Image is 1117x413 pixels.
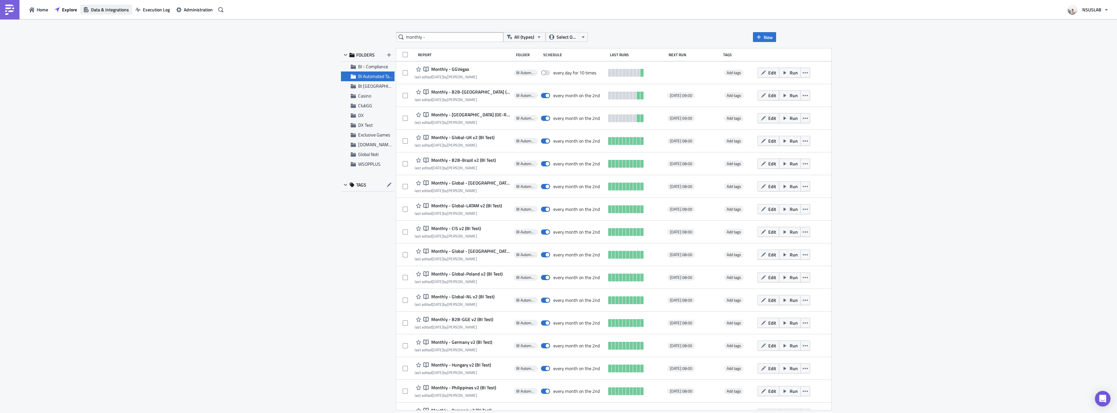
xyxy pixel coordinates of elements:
span: BI Toronto [358,83,405,89]
div: every month on the 2nd [553,161,600,167]
span: FOLDERS [356,52,375,58]
span: Run [790,160,798,167]
span: WSOPPLUS [358,161,381,167]
div: Folder [516,52,540,57]
span: BI Automated Tableau Reporting [516,275,535,280]
span: Add tags [724,138,744,144]
time: 2025-06-03T18:38:34Z [432,256,443,262]
time: 2025-06-03T18:44:02Z [432,142,443,148]
span: Monthly - Global - Canada - Rest v2 (BI Test) [430,180,510,186]
span: BI Automated Tableau Reporting [516,320,535,326]
span: Monthly - Germany (DE-Reporting) [430,112,510,118]
button: Run [779,250,801,260]
div: last edited by [PERSON_NAME] [415,256,510,261]
div: every month on the 2nd [553,138,600,144]
span: Edit [768,365,776,372]
span: Add tags [724,115,744,122]
span: [DATE] 08:00 [670,138,692,144]
button: Edit [758,386,779,396]
div: last edited by [PERSON_NAME] [415,143,495,148]
span: Add tags [724,388,744,394]
span: [DATE] 08:00 [670,298,692,303]
div: Schedule [543,52,607,57]
span: Edit [768,137,776,144]
button: Run [779,227,801,237]
time: 2025-06-03T18:34:41Z [432,324,443,330]
span: [DATE] 08:00 [670,252,692,257]
button: Edit [758,136,779,146]
div: every month on the 2nd [553,275,600,280]
span: Data & Integrations [91,6,129,13]
span: BI Automated Tableau Reporting [516,389,535,394]
span: [DATE] 08:00 [670,207,692,212]
div: every day for 10 times [553,70,596,76]
span: [DATE] 08:00 [670,184,692,189]
button: Administration [173,5,216,15]
button: Edit [758,295,779,305]
button: Select Owner [546,32,588,42]
span: Add tags [727,320,741,326]
span: Monthly - B2B-GGE v2 (BI Test) [430,316,493,322]
button: Run [779,68,801,78]
time: 2025-06-03T18:43:07Z [432,165,443,171]
div: Last Runs [610,52,665,57]
div: last edited by [PERSON_NAME] [415,234,481,239]
time: 2025-06-03T18:42:15Z [432,187,443,194]
div: last edited by [PERSON_NAME] [415,188,510,193]
button: Run [779,90,801,100]
span: Casino [358,92,371,99]
img: PushMetrics [5,5,15,15]
div: every month on the 2nd [553,206,600,212]
div: last edited by [PERSON_NAME] [415,211,502,216]
button: Execution Log [132,5,173,15]
span: Add tags [727,70,741,76]
span: Edit [768,388,776,394]
span: BI Automated Tableau Reporting [516,138,535,144]
div: last edited by [PERSON_NAME] [415,302,495,307]
div: Tags [723,52,755,57]
div: every month on the 2nd [553,184,600,189]
span: Edit [768,342,776,349]
div: last edited by [PERSON_NAME] [415,165,496,170]
span: Run [790,69,798,76]
a: Explore [51,5,80,15]
span: Add tags [727,138,741,144]
button: Run [779,113,801,123]
span: Execution Log [143,6,170,13]
span: Run [790,115,798,122]
button: All (types) [503,32,546,42]
a: Home [26,5,51,15]
span: Add tags [727,229,741,235]
div: every month on the 2nd [553,93,600,98]
span: [DATE] 08:00 [670,161,692,166]
button: Edit [758,227,779,237]
span: Select Owner [557,33,578,41]
span: [DATE] 08:00 [670,320,692,326]
span: Add tags [724,161,744,167]
div: every month on the 2nd [553,320,600,326]
span: Global Noti [358,151,379,158]
span: TAGS [356,182,366,188]
div: last edited by [PERSON_NAME] [415,393,496,398]
button: New [753,32,776,42]
time: 2025-06-03T18:31:02Z [432,392,443,398]
span: Add tags [724,365,744,372]
button: Run [779,341,801,351]
span: Run [790,365,798,372]
button: Run [779,295,801,305]
div: every month on the 2nd [553,366,600,371]
span: Edit [768,319,776,326]
div: every month on the 2nd [553,297,600,303]
button: Run [779,318,801,328]
span: Add tags [727,206,741,212]
div: Open Intercom Messenger [1095,391,1111,407]
span: Run [790,137,798,144]
div: last edited by [PERSON_NAME] [415,370,491,375]
span: Monthly - B2B-Brazil (BR-Reporting) [430,89,510,95]
button: Run [779,363,801,373]
span: Edit [768,206,776,213]
div: every month on the 2nd [553,388,600,394]
span: Run [790,319,798,326]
